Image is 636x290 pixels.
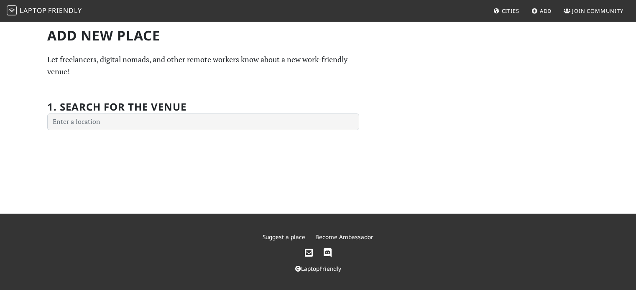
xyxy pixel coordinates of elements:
[47,28,359,43] h1: Add new Place
[528,3,555,18] a: Add
[315,233,373,241] a: Become Ambassador
[540,7,552,15] span: Add
[47,113,359,130] input: Enter a location
[572,7,623,15] span: Join Community
[7,5,17,15] img: LaptopFriendly
[47,101,186,113] h2: 1. Search for the venue
[7,4,82,18] a: LaptopFriendly LaptopFriendly
[48,6,82,15] span: Friendly
[47,91,73,163] label: If you are a human, ignore this field
[560,3,627,18] a: Join Community
[502,7,519,15] span: Cities
[490,3,523,18] a: Cities
[263,233,305,241] a: Suggest a place
[295,265,341,272] a: LaptopFriendly
[47,53,359,78] p: Let freelancers, digital nomads, and other remote workers know about a new work-friendly venue!
[20,6,47,15] span: Laptop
